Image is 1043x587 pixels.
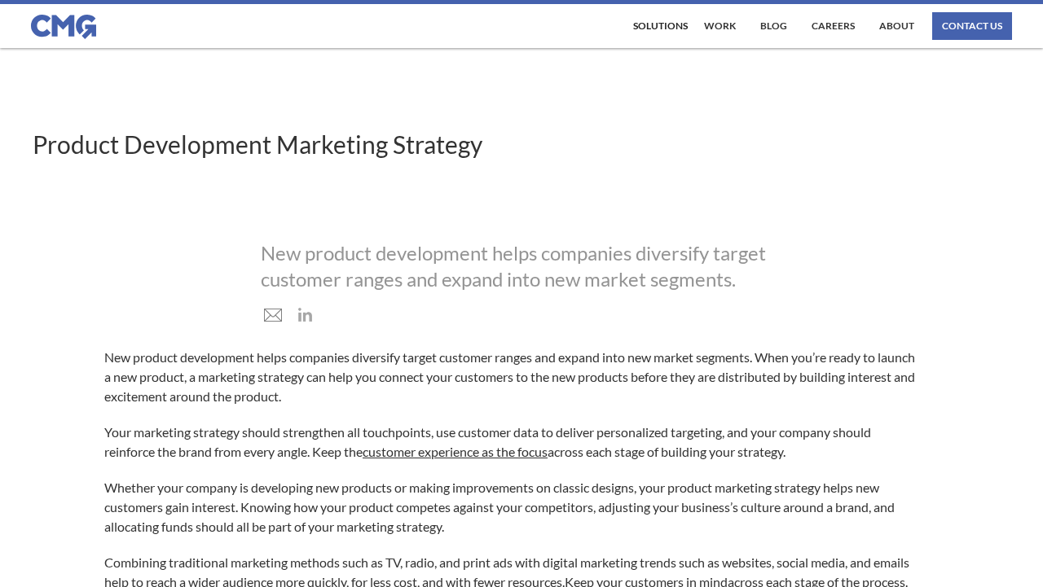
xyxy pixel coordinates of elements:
[262,307,284,324] img: mail icon in grey
[363,444,548,459] a: customer experience as the focus
[700,12,740,40] a: work
[297,306,314,323] img: LinkedIn icon in grey
[104,348,922,406] p: New product development helps companies diversify target customer ranges and expand into new mark...
[875,12,918,40] a: About
[808,12,859,40] a: Careers
[104,478,922,537] p: Whether your company is developing new products or making improvements on classic designs, your p...
[31,15,96,39] img: CMG logo in blue.
[261,240,782,292] div: New product development helps companies diversify target customer ranges and expand into new mark...
[756,12,791,40] a: Blog
[633,21,688,31] div: Solutions
[942,21,1002,31] div: contact us
[104,423,922,462] p: Your marketing strategy should strengthen all touchpoints, use customer data to deliver personali...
